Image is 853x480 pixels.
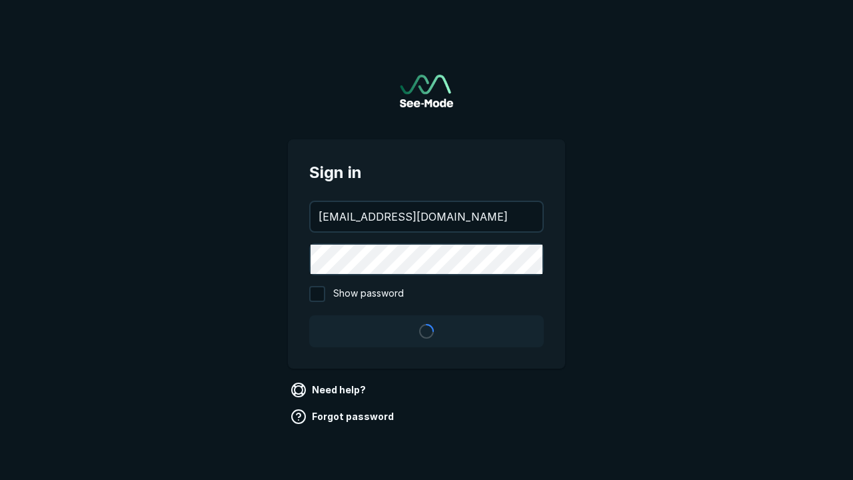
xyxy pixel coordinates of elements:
a: Forgot password [288,406,399,427]
a: Go to sign in [400,75,453,107]
a: Need help? [288,379,371,401]
span: Sign in [309,161,544,185]
img: See-Mode Logo [400,75,453,107]
span: Show password [333,286,404,302]
input: your@email.com [311,202,542,231]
